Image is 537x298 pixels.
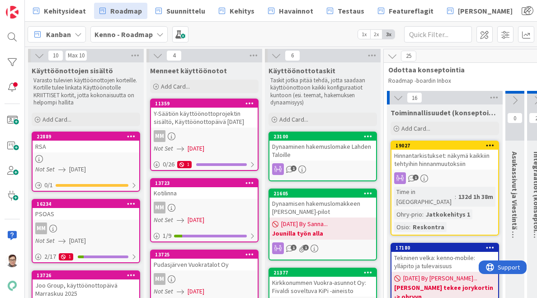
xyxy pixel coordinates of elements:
div: 23100 [273,133,376,140]
div: 21605Dynaamisen hakemuslomakkeen [PERSON_NAME]-pilot [269,189,376,218]
div: 11359 [155,100,258,107]
span: 0 / 1 [44,180,53,190]
a: Roadmap [94,3,147,19]
i: Not Set [35,165,55,173]
div: 11359 [151,99,258,108]
span: Asukassivut ja Viestintä (konseptointiin) [510,151,519,285]
div: Reskontra [410,222,447,232]
div: Dynaaminen hakemuslomake Lahden Taloille [269,141,376,161]
i: Not Set [35,237,55,245]
div: 16234PSOAS [33,200,139,220]
span: Add Card... [42,115,71,123]
div: 23100Dynaaminen hakemuslomake Lahden Taloille [269,132,376,161]
div: Hinnantarkistukset: näkymä kaikkiin tehtyihin hinnanmuutoksiin [391,150,498,170]
span: Testaus [338,5,364,16]
div: 16234 [37,201,139,207]
div: 17180 [396,245,498,251]
span: Roadmap [110,5,142,16]
a: Testaus [321,3,370,19]
div: MM [33,222,139,234]
div: Ohry-prio [394,209,422,219]
a: 23100Dynaaminen hakemuslomake Lahden Taloille [268,132,377,181]
span: 1 [291,166,297,171]
span: Kanban [46,29,71,40]
span: Suunnittelu [166,5,205,16]
a: 19027Hinnantarkistukset: näkymä kaikkiin tehtyihin hinnanmuutoksiinTime in [GEOGRAPHIC_DATA]:132d... [391,141,499,236]
span: 10 [48,50,63,61]
a: Havainnot [263,3,319,19]
div: MM [154,202,165,213]
span: 4 [166,50,182,61]
a: Kehitysideat [28,3,91,19]
div: 21605 [273,190,376,197]
div: MM [151,130,258,142]
span: Kehitysideat [44,5,86,16]
a: 11359Y-Säätiön käyttöönottoprojektin sisältö, Käyttöönottopäivä [DATE]MMNot Set[DATE]0/261 [150,99,259,171]
span: Menneet käyttöönotot [150,66,227,75]
span: Toiminnallisuudet (konseptointiin) [391,108,499,117]
div: 0/261 [151,159,258,170]
div: PSOAS [33,208,139,220]
div: 13723Kotilinna [151,179,258,199]
div: 19027 [396,142,498,149]
span: : [409,222,410,232]
div: Time in [GEOGRAPHIC_DATA] [394,187,455,207]
div: 13725 [151,251,258,259]
a: 22889RSANot Set[DATE]0/1 [32,132,140,192]
div: 0/1 [33,180,139,191]
div: MM [35,222,47,234]
a: 16234PSOASMMNot Set[DATE]2/171 [32,199,140,263]
input: Quick Filter... [404,26,472,43]
div: MM [151,202,258,213]
span: 2 / 17 [44,252,56,261]
div: 1 [177,161,192,168]
div: Kotilinna [151,187,258,199]
div: 13723 [151,179,258,187]
span: : [422,209,424,219]
div: 21377 [269,269,376,277]
div: 19027Hinnantarkistukset: näkymä kaikkiin tehtyihin hinnanmuutoksiin [391,142,498,170]
span: Kehitys [230,5,254,16]
div: 22889 [33,132,139,141]
span: 2x [370,30,382,39]
span: [DATE] By Sanna... [281,219,328,229]
span: 0 [507,113,523,123]
span: 1 [303,245,309,251]
span: [DATE] [188,144,204,153]
i: Not Set [154,144,173,152]
a: Kehitys [213,3,260,19]
b: Kenno - Roadmap [94,30,153,39]
div: MM [154,273,165,285]
div: RSA [33,141,139,152]
i: Not Set [154,216,173,224]
div: 13725 [155,251,258,258]
div: 17180Tekninen velka: kenno-mobile: ylläpito ja tulevaisuus [391,244,498,272]
span: Add Card... [401,124,430,132]
div: 22889 [37,133,139,140]
div: 22889RSA [33,132,139,152]
span: Käyttöönottotaskit [268,66,335,75]
div: 13726 [33,271,139,279]
div: 16234 [33,200,139,208]
span: 1 / 9 [163,231,171,241]
span: [DATE] [188,287,204,296]
span: 0 / 26 [163,160,174,169]
a: 21605Dynaamisen hakemuslomakkeen [PERSON_NAME]-pilot[DATE] By Sanna...Jounilla työn alla [268,189,377,260]
div: Kirkkonummen Vuokra-asunnot Oy: Fivaldi soveltuva KiPi -aineisto [269,277,376,297]
a: [PERSON_NAME] [442,3,518,19]
b: Jounilla työn alla [272,229,373,238]
div: 21377Kirkkonummen Vuokra-asunnot Oy: Fivaldi soveltuva KiPi -aineisto [269,269,376,297]
img: Visit kanbanzone.com [6,6,19,19]
img: avatar [6,279,19,292]
span: Support [19,1,41,12]
span: : [455,192,456,202]
span: Havainnot [279,5,313,16]
div: 13723 [155,180,258,186]
span: [PERSON_NAME] [458,5,513,16]
span: [DATE] [188,215,204,225]
div: 23100 [269,132,376,141]
div: 19027 [391,142,498,150]
span: [DATE] [69,236,86,246]
div: Tekninen velka: kenno-mobile: ylläpito ja tulevaisuus [391,252,498,272]
div: 21605 [269,189,376,198]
